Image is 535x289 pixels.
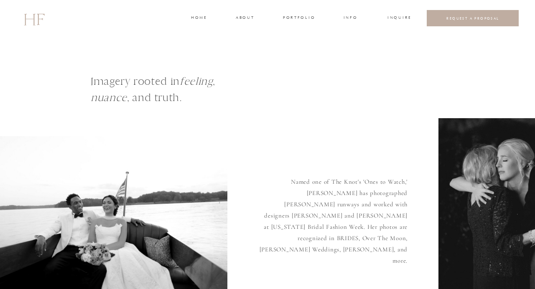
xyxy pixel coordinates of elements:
[259,176,408,262] p: Named one of The Knot's 'Ones to Watch,' [PERSON_NAME] has photographed [PERSON_NAME] runways and...
[91,91,127,104] i: nuance
[283,15,314,22] a: portfolio
[433,16,512,20] a: REQUEST A PROPOSAL
[343,15,358,22] a: INFO
[23,6,44,30] a: HF
[91,73,316,123] h1: Imagery rooted in , , and truth.
[236,15,253,22] a: about
[387,15,410,22] a: INQUIRE
[191,15,206,22] a: home
[180,75,213,88] i: feeling
[43,43,492,68] p: [PERSON_NAME] is a Destination Fine Art Film Wedding Photographer based in the Southeast, serving...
